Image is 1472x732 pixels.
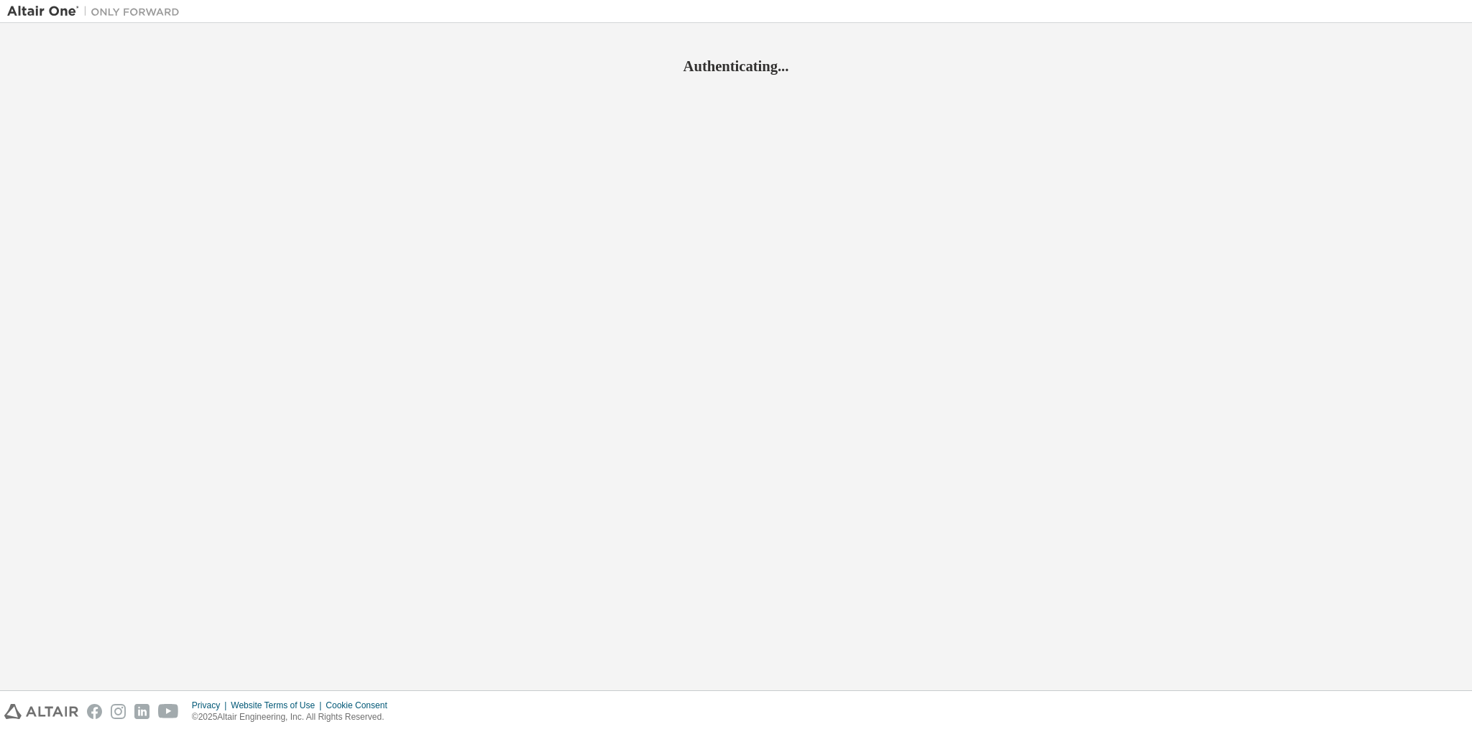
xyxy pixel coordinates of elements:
[7,4,187,19] img: Altair One
[192,711,396,723] p: © 2025 Altair Engineering, Inc. All Rights Reserved.
[134,704,149,719] img: linkedin.svg
[4,704,78,719] img: altair_logo.svg
[158,704,179,719] img: youtube.svg
[192,700,231,711] div: Privacy
[231,700,326,711] div: Website Terms of Use
[7,57,1465,76] h2: Authenticating...
[111,704,126,719] img: instagram.svg
[326,700,395,711] div: Cookie Consent
[87,704,102,719] img: facebook.svg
